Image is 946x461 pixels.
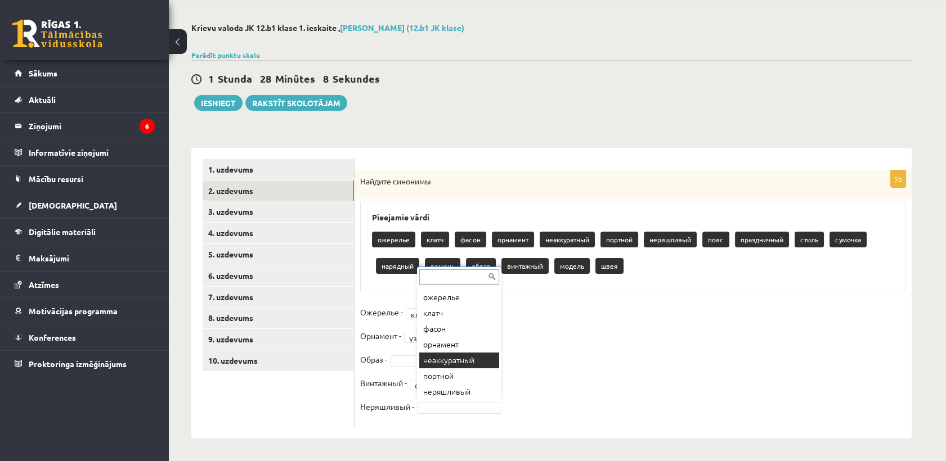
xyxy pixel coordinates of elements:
div: клатч [419,305,499,321]
div: портной [419,368,499,384]
div: ожерелье [419,290,499,305]
div: фасон [419,321,499,337]
div: неряшливый [419,384,499,400]
div: орнамент [419,337,499,352]
div: неаккуратный [419,352,499,368]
